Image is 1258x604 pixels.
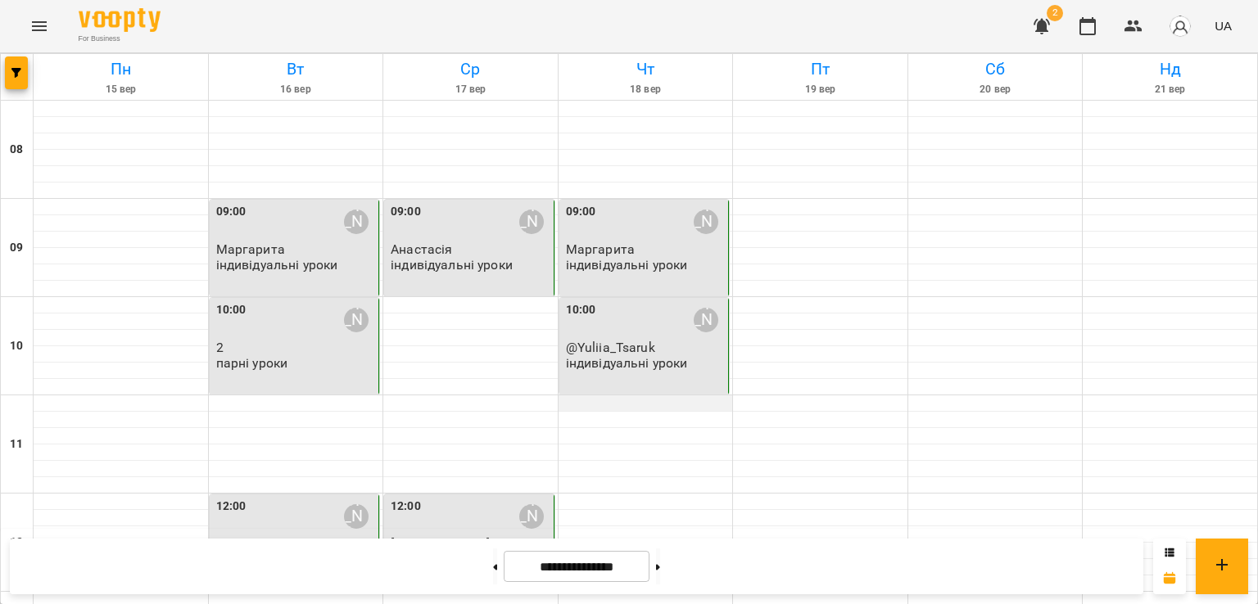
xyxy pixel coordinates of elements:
h6: 10 [10,337,23,355]
label: 09:00 [391,203,421,221]
button: Menu [20,7,59,46]
span: For Business [79,34,161,44]
label: 10:00 [216,301,247,319]
div: Коржицька Лілія Андріївна [344,308,369,332]
div: Коржицька Лілія Андріївна [344,210,369,234]
label: 10:00 [566,301,596,319]
label: 12:00 [216,498,247,516]
h6: 16 вер [211,82,381,97]
h6: Пн [36,56,206,82]
h6: 09 [10,239,23,257]
h6: 19 вер [735,82,905,97]
h6: 18 вер [561,82,731,97]
div: Коржицька Лілія Андріївна [519,504,544,529]
div: Коржицька Лілія Андріївна [344,504,369,529]
p: парні уроки [216,356,288,370]
p: 2 [216,340,376,354]
button: UA [1208,11,1238,41]
p: індивідуальні уроки [391,258,513,272]
p: індивідуальні уроки [566,258,688,272]
h6: Вт [211,56,381,82]
h6: 20 вер [911,82,1080,97]
h6: Чт [561,56,731,82]
label: 09:00 [216,203,247,221]
label: 12:00 [391,498,421,516]
h6: Нд [1085,56,1255,82]
h6: 21 вер [1085,82,1255,97]
img: avatar_s.png [1169,15,1192,38]
span: UA [1215,17,1232,34]
span: 2 [1047,5,1063,21]
div: Коржицька Лілія Андріївна [694,308,718,332]
span: Анастасія [391,241,452,257]
h6: 15 вер [36,82,206,97]
div: Коржицька Лілія Андріївна [519,210,544,234]
p: індивідуальні уроки [566,356,688,370]
div: Коржицька Лілія Андріївна [694,210,718,234]
label: 09:00 [566,203,596,221]
h6: Пт [735,56,905,82]
span: Маргарита [566,241,635,257]
span: @Yuliia_Tsaruk [566,340,655,355]
span: Маргарита [216,241,285,257]
h6: 11 [10,435,23,453]
h6: Ср [386,56,555,82]
img: Voopty Logo [79,8,161,32]
h6: 08 [10,141,23,159]
h6: 17 вер [386,82,555,97]
h6: Сб [911,56,1080,82]
p: індивідуальні уроки [216,258,338,272]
